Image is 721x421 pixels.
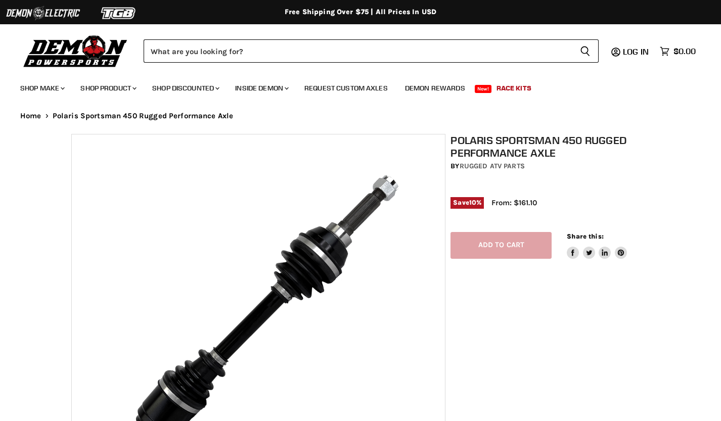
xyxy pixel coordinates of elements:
[81,4,157,23] img: TGB Logo 2
[673,46,696,56] span: $0.00
[20,112,41,120] a: Home
[297,78,395,99] a: Request Custom Axles
[567,232,627,259] aside: Share this:
[20,33,131,69] img: Demon Powersports
[469,199,476,206] span: 10
[73,78,143,99] a: Shop Product
[655,44,701,59] a: $0.00
[567,232,603,240] span: Share this:
[144,39,599,63] form: Product
[475,85,492,93] span: New!
[5,4,81,23] img: Demon Electric Logo 2
[145,78,226,99] a: Shop Discounted
[491,198,537,207] span: From: $161.10
[53,112,234,120] span: Polaris Sportsman 450 Rugged Performance Axle
[623,46,649,57] span: Log in
[489,78,539,99] a: Race Kits
[13,78,71,99] a: Shop Make
[228,78,295,99] a: Inside Demon
[397,78,473,99] a: Demon Rewards
[618,47,655,56] a: Log in
[450,134,655,159] h1: Polaris Sportsman 450 Rugged Performance Axle
[572,39,599,63] button: Search
[144,39,572,63] input: Search
[460,162,525,170] a: Rugged ATV Parts
[13,74,693,99] ul: Main menu
[450,161,655,172] div: by
[450,197,484,208] span: Save %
